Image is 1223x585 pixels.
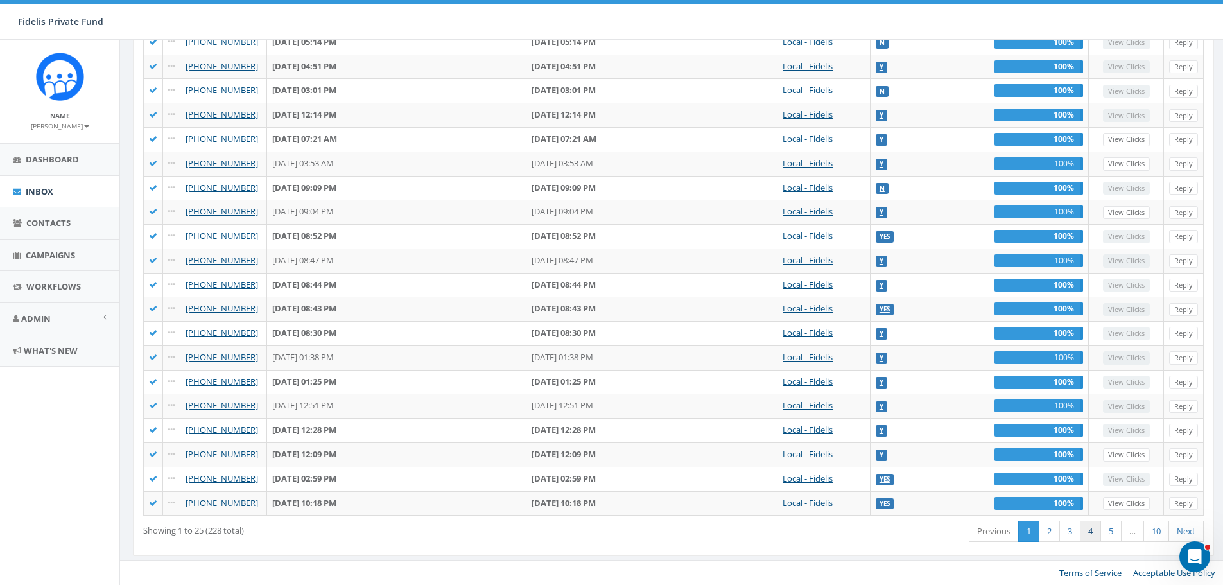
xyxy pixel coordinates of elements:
span: Admin [21,313,51,324]
a: [PHONE_NUMBER] [186,424,258,435]
a: Local - Fidelis [783,205,833,217]
a: [PHONE_NUMBER] [186,84,258,96]
small: [PERSON_NAME] [31,121,89,130]
td: [DATE] 01:25 PM [526,370,777,394]
a: Y [880,208,883,216]
div: 100% [994,182,1083,195]
a: Local - Fidelis [783,279,833,290]
td: [DATE] 12:51 PM [267,394,526,418]
div: 100% [994,497,1083,510]
td: [DATE] 08:30 PM [526,321,777,345]
a: Reply [1169,206,1198,220]
a: [PHONE_NUMBER] [186,182,258,193]
a: [PHONE_NUMBER] [186,60,258,72]
td: [DATE] 08:43 PM [267,297,526,321]
div: 100% [994,133,1083,146]
a: Reply [1169,85,1198,98]
a: YES [880,500,890,508]
td: [DATE] 03:53 AM [267,152,526,176]
td: [DATE] 02:59 PM [267,467,526,491]
a: N [880,184,885,193]
a: Reply [1169,279,1198,292]
a: Previous [969,521,1019,542]
iframe: Intercom live chat [1179,541,1210,572]
a: [PHONE_NUMBER] [186,376,258,387]
a: [PHONE_NUMBER] [186,327,258,338]
a: 4 [1080,521,1101,542]
td: [DATE] 12:28 PM [526,418,777,442]
a: View Clicks [1103,448,1150,462]
a: Reply [1169,182,1198,195]
td: [DATE] 07:21 AM [526,127,777,152]
a: [PHONE_NUMBER] [186,133,258,144]
a: Reply [1169,400,1198,414]
a: Acceptable Use Policy [1133,567,1215,579]
a: Y [880,451,883,459]
td: [DATE] 10:18 PM [526,491,777,516]
span: Inbox [26,186,53,197]
a: Reply [1169,133,1198,146]
a: Reply [1169,473,1198,486]
a: Y [880,257,883,265]
div: 100% [994,60,1083,73]
a: Local - Fidelis [783,302,833,314]
a: Local - Fidelis [783,254,833,266]
a: Local - Fidelis [783,351,833,363]
a: Y [880,378,883,387]
small: Name [50,111,70,120]
a: [PHONE_NUMBER] [186,351,258,363]
a: 3 [1059,521,1080,542]
a: YES [880,232,890,241]
a: [PHONE_NUMBER] [186,279,258,290]
a: [PHONE_NUMBER] [186,254,258,266]
div: 100% [994,399,1083,412]
a: Reply [1169,448,1198,462]
div: 100% [994,109,1083,121]
a: N [880,39,885,47]
div: Showing 1 to 25 (228 total) [143,520,574,537]
a: Y [880,354,883,362]
span: Dashboard [26,153,79,165]
span: Fidelis Private Fund [18,15,103,28]
a: Reply [1169,303,1198,317]
a: Reply [1169,109,1198,123]
a: Local - Fidelis [783,133,833,144]
td: [DATE] 01:25 PM [267,370,526,394]
a: Local - Fidelis [783,376,833,387]
div: 100% [994,230,1083,243]
td: [DATE] 10:18 PM [267,491,526,516]
a: 2 [1039,521,1060,542]
div: 100% [994,424,1083,437]
td: [DATE] 08:52 PM [267,224,526,249]
a: Local - Fidelis [783,182,833,193]
td: [DATE] 08:52 PM [526,224,777,249]
span: Contacts [26,217,71,229]
a: Y [880,135,883,144]
div: 100% [994,279,1083,292]
a: [PHONE_NUMBER] [186,157,258,169]
a: Y [880,329,883,338]
a: [PHONE_NUMBER] [186,473,258,484]
a: Terms of Service [1059,567,1122,579]
span: Workflows [26,281,81,292]
a: Local - Fidelis [783,157,833,169]
a: Local - Fidelis [783,497,833,509]
a: Local - Fidelis [783,109,833,120]
a: [PHONE_NUMBER] [186,302,258,314]
a: Reply [1169,497,1198,511]
span: What's New [24,345,78,356]
a: [PERSON_NAME] [31,119,89,131]
div: 100% [994,254,1083,267]
div: 100% [994,327,1083,340]
a: Local - Fidelis [783,399,833,411]
a: [PHONE_NUMBER] [186,109,258,120]
a: View Clicks [1103,157,1150,171]
td: [DATE] 08:47 PM [526,249,777,273]
div: 100% [994,205,1083,218]
td: [DATE] 01:38 PM [267,345,526,370]
div: 100% [994,157,1083,170]
span: Campaigns [26,249,75,261]
a: Local - Fidelis [783,230,833,241]
a: Y [880,426,883,435]
td: [DATE] 08:44 PM [526,273,777,297]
